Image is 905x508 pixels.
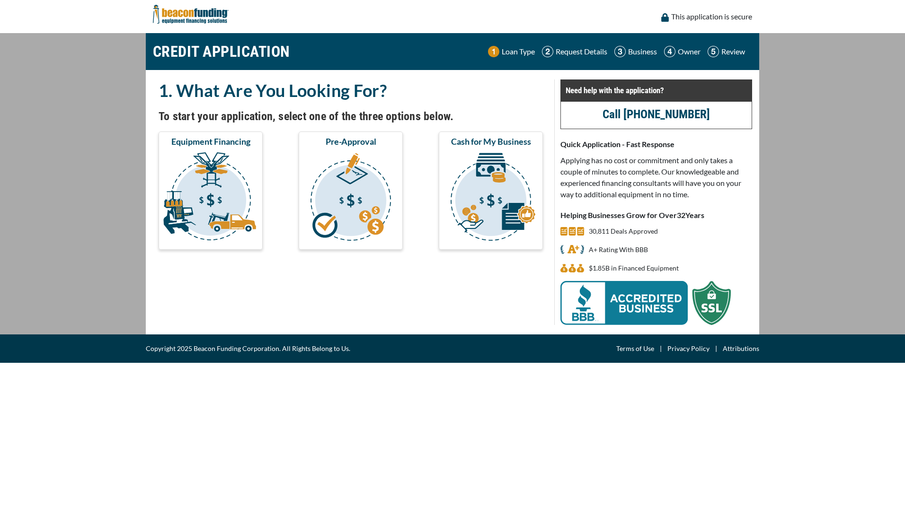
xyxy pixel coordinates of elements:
[721,46,745,57] p: Review
[664,46,675,57] img: Step 4
[678,46,701,57] p: Owner
[677,210,685,219] span: 32
[560,281,731,325] img: BBB Acredited Business and SSL Protection
[159,108,543,124] h4: To start your application, select one of the three options below.
[502,46,535,57] p: Loan Type
[326,136,376,147] span: Pre-Approval
[542,46,553,57] img: Step 2
[439,131,543,250] button: Cash for My Business
[488,46,499,57] img: Step 1
[146,343,350,354] span: Copyright 2025 Beacon Funding Corporation. All Rights Belong to Us.
[160,151,261,245] img: Equipment Financing
[614,46,626,57] img: Step 3
[661,13,669,22] img: lock icon to convery security
[159,79,543,101] h2: 1. What Are You Looking For?
[171,136,250,147] span: Equipment Financing
[589,263,679,274] p: $1,846,552,989 in Financed Equipment
[560,139,752,150] p: Quick Application - Fast Response
[566,85,747,96] p: Need help with the application?
[451,136,531,147] span: Cash for My Business
[589,244,648,255] p: A+ Rating With BBB
[654,343,667,354] span: |
[159,131,263,250] button: Equipment Financing
[671,11,752,22] p: This application is secure
[628,46,657,57] p: Business
[441,151,541,245] img: Cash for My Business
[301,151,401,245] img: Pre-Approval
[560,155,752,200] p: Applying has no cost or commitment and only takes a couple of minutes to complete. Our knowledgea...
[603,107,710,121] a: Call [PHONE_NUMBER]
[710,343,723,354] span: |
[667,343,710,354] a: Privacy Policy
[708,46,719,57] img: Step 5
[299,131,403,250] button: Pre-Approval
[589,226,658,237] p: 30,811 Deals Approved
[153,38,290,65] h1: CREDIT APPLICATION
[556,46,607,57] p: Request Details
[723,343,759,354] a: Attributions
[560,210,752,221] p: Helping Businesses Grow for Over Years
[616,343,654,354] a: Terms of Use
